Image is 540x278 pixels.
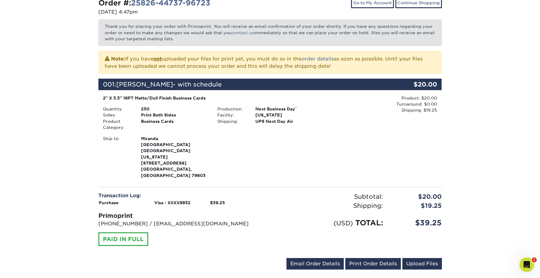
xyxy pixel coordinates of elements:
strong: $39.25 [210,200,225,205]
p: If you have uploaded your files for print yet, you must do so in the as soon as possible. Until y... [105,55,436,70]
div: Product Category: [98,118,136,131]
a: Email Order Details [286,258,344,270]
small: (USD) [334,219,353,227]
div: Sides: [98,112,136,118]
div: Ship to: [98,136,136,179]
span: 1 [532,257,537,262]
strong: Note: [111,56,125,62]
iframe: Google Customer Reviews [2,260,51,276]
div: Production: [213,106,251,112]
div: $39.25 [388,217,446,228]
div: 2" X 3.5" 16PT Matte/Dull Finish Business Cards [103,95,323,101]
p: Thank you for placing your order with Primoprint. You will receive an email confirmation of your ... [98,19,442,46]
span: [PERSON_NAME]- with schedule [116,81,222,88]
div: 250 [136,106,213,112]
div: UPS Next Day Air [251,118,327,124]
p: [PHONE_NUMBER] / [EMAIL_ADDRESS][DOMAIN_NAME] [98,220,266,227]
div: Print Both Sides [136,112,213,118]
a: Upload Files [402,258,442,270]
div: $19.25 [388,201,446,210]
strong: Visa - XXXX9932 [154,200,190,205]
span: [STREET_ADDRESS] [141,160,208,166]
div: 001: [98,79,385,90]
span: [GEOGRAPHIC_DATA][US_STATE] [141,148,208,160]
span: Miranda [GEOGRAPHIC_DATA] [141,136,208,148]
div: Primoprint [98,211,266,220]
div: Shipping: [270,201,388,210]
a: Print Order Details [345,258,401,270]
iframe: Intercom live chat [519,257,534,272]
div: Next Business Day [251,106,327,112]
div: [US_STATE] [251,112,327,118]
div: $20.00 [388,192,446,201]
div: PAID IN FULL [98,232,148,246]
span: TOTAL: [355,218,383,227]
b: not [153,56,162,62]
div: Subtotal: [270,192,388,201]
a: contact us [232,30,254,35]
a: order details [302,56,334,62]
div: $20.00 [385,79,442,90]
div: Quantity: [98,106,136,112]
div: Product: $20.00 Turnaround: $0.00 Shipping: $19.25 [327,95,437,113]
div: Business Cards [136,118,213,131]
div: Transaction Log: [98,192,266,199]
p: [DATE] 4:47pm [98,8,266,16]
div: Facility: [213,112,251,118]
strong: [GEOGRAPHIC_DATA], [GEOGRAPHIC_DATA] 79603 [141,136,208,178]
strong: Purchase [99,200,119,205]
div: Shipping: [213,118,251,124]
